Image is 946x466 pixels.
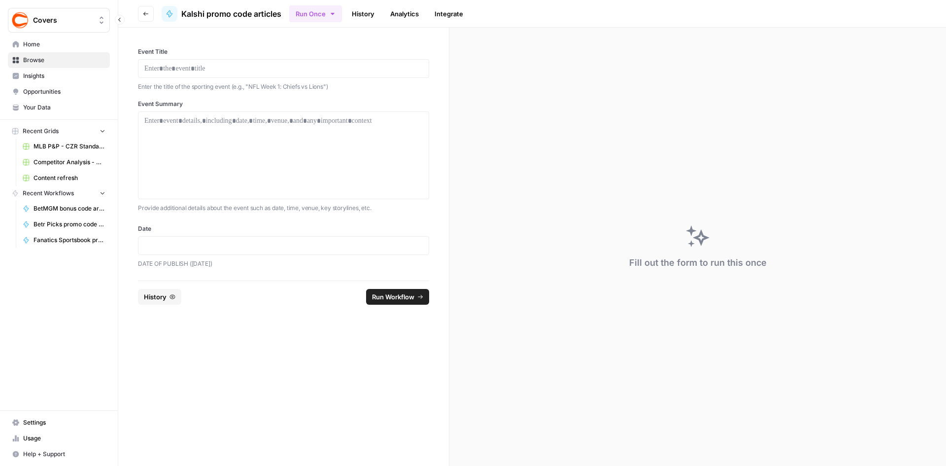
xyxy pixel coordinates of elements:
a: Browse [8,52,110,68]
span: BetMGM bonus code articles [34,204,105,213]
span: Browse [23,56,105,65]
a: Insights [8,68,110,84]
span: Recent Grids [23,127,59,136]
span: MLB P&P - CZR Standard (Production) Grid [34,142,105,151]
span: Competitor Analysis - URL Specific Grid [34,158,105,167]
a: Content refresh [18,170,110,186]
a: Betr Picks promo code articles [18,216,110,232]
button: Recent Workflows [8,186,110,201]
label: Event Summary [138,100,429,108]
a: Competitor Analysis - URL Specific Grid [18,154,110,170]
span: Usage [23,434,105,443]
a: Kalshi promo code articles [162,6,281,22]
button: Workspace: Covers [8,8,110,33]
button: Recent Grids [8,124,110,139]
span: Fanatics Sportsbook promo articles [34,236,105,245]
button: Run Workflow [366,289,429,305]
p: Provide additional details about the event such as date, time, venue, key storylines, etc. [138,203,429,213]
label: Event Title [138,47,429,56]
img: Covers Logo [11,11,29,29]
a: Your Data [8,100,110,115]
a: Usage [8,430,110,446]
a: Integrate [429,6,469,22]
span: Opportunities [23,87,105,96]
span: Recent Workflows [23,189,74,198]
a: Home [8,36,110,52]
a: Fanatics Sportsbook promo articles [18,232,110,248]
span: Kalshi promo code articles [181,8,281,20]
a: MLB P&P - CZR Standard (Production) Grid [18,139,110,154]
p: DATE OF PUBLISH ([DATE]) [138,259,429,269]
button: Run Once [289,5,342,22]
span: Run Workflow [372,292,414,302]
a: BetMGM bonus code articles [18,201,110,216]
span: Content refresh [34,174,105,182]
a: Settings [8,415,110,430]
a: Analytics [384,6,425,22]
span: Settings [23,418,105,427]
p: Enter the title of the sporting event (e.g., "NFL Week 1: Chiefs vs Lions") [138,82,429,92]
span: Betr Picks promo code articles [34,220,105,229]
span: History [144,292,167,302]
div: Fill out the form to run this once [629,256,767,270]
button: Help + Support [8,446,110,462]
span: Your Data [23,103,105,112]
button: History [138,289,181,305]
a: History [346,6,380,22]
span: Home [23,40,105,49]
span: Help + Support [23,450,105,459]
span: Insights [23,72,105,80]
a: Opportunities [8,84,110,100]
span: Covers [33,15,93,25]
label: Date [138,224,429,233]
